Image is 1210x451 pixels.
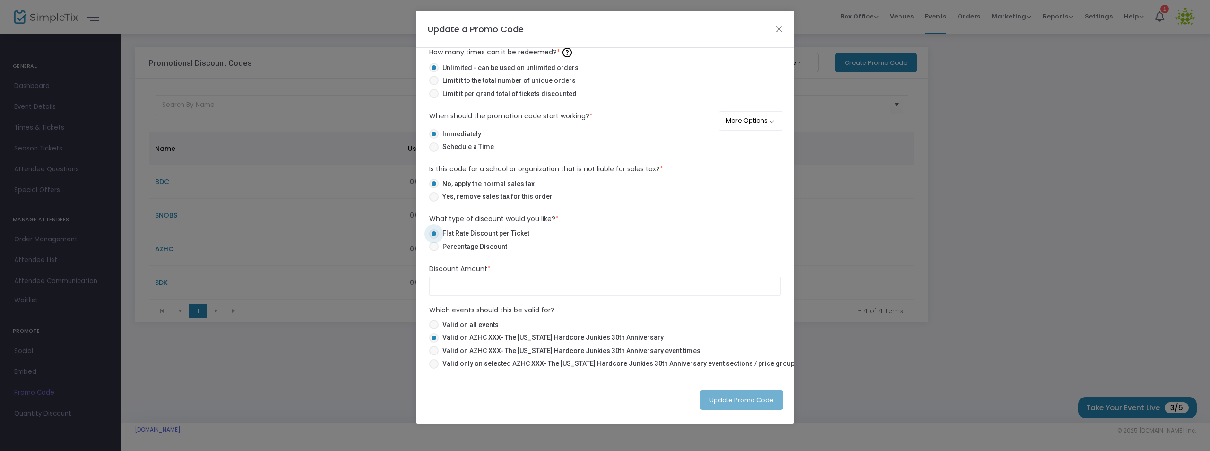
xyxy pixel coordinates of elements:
label: When should the promotion code start working? [429,111,593,121]
button: More Options [719,111,784,131]
span: Percentage Discount [439,242,507,252]
span: Flat Rate Discount per Ticket [439,229,529,239]
span: Valid on all events [439,320,499,330]
span: Valid only on selected AZHC XXX- The [US_STATE] Hardcore Junkies 30th Anniversary event sections ... [439,359,798,369]
span: No, apply the normal sales tax [439,179,535,189]
span: Valid on AZHC XXX- The [US_STATE] Hardcore Junkies 30th Anniversary [439,333,664,343]
span: Unlimited - can be used on unlimited orders [439,63,579,73]
span: Yes, remove sales tax for this order [439,192,553,202]
span: Limit it per grand total of tickets discounted [439,89,577,99]
label: What type of discount would you like? [429,214,559,224]
label: Which events should this be valid for? [429,305,554,315]
button: Close [773,23,786,35]
span: How many times can it be redeemed? [429,47,574,57]
h4: Update a Promo Code [428,23,524,35]
img: question-mark [562,48,572,57]
span: Immediately [439,129,481,139]
span: Schedule a Time [439,142,494,152]
span: Limit it to the total number of unique orders [439,76,576,86]
span: Is this code for a school or organization that is not liable for sales tax? [429,164,663,174]
span: Valid on AZHC XXX- The [US_STATE] Hardcore Junkies 30th Anniversary event times [439,346,700,356]
label: Discount Amount [429,264,491,274]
